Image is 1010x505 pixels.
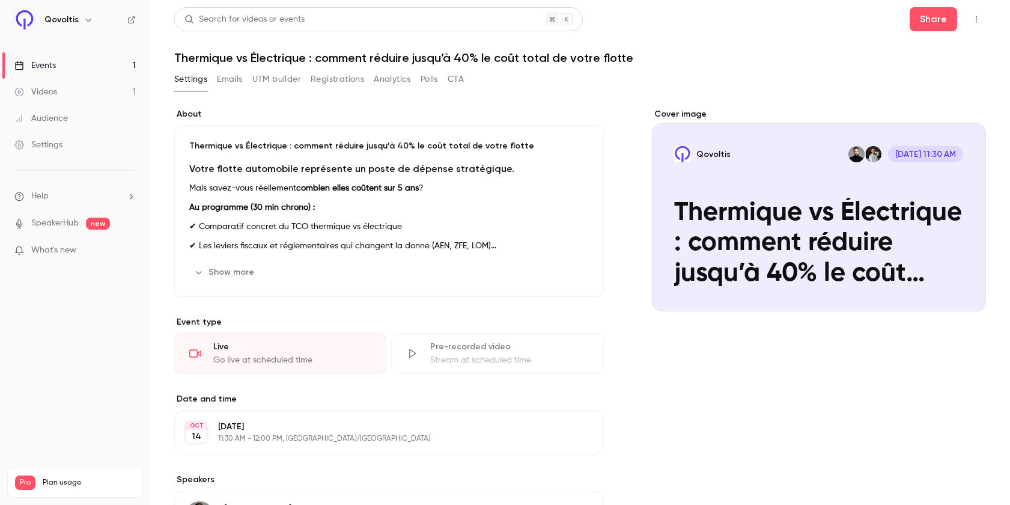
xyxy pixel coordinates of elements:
[14,112,68,124] div: Audience
[14,139,62,151] div: Settings
[448,70,464,89] button: CTA
[189,163,514,174] strong: Votre flotte automobile représente un poste de dépense stratégique.
[43,478,135,488] span: Plan usage
[218,434,540,444] p: 11:30 AM - 12:00 PM, [GEOGRAPHIC_DATA]/[GEOGRAPHIC_DATA]
[213,341,371,353] div: Live
[14,60,56,72] div: Events
[252,70,301,89] button: UTM builder
[174,316,604,328] p: Event type
[189,140,589,152] p: Thermique vs Électrique : comment réduire jusqu’à 40% le coût total de votre flotte
[910,7,957,31] button: Share
[14,86,57,98] div: Videos
[184,13,305,26] div: Search for videos or events
[174,50,986,65] h1: Thermique vs Électrique : comment réduire jusqu’à 40% le coût total de votre flotte
[421,70,438,89] button: Polls
[430,354,588,366] div: Stream at scheduled time
[44,14,79,26] h6: Qovoltis
[186,421,207,430] div: OCT
[311,70,364,89] button: Registrations
[31,244,76,257] span: What's new
[189,181,589,195] p: Mais savez-vous réellement ?
[174,393,604,405] label: Date and time
[174,70,207,89] button: Settings
[296,184,419,192] strong: combien elles coûtent sur 5 ans
[189,239,589,253] p: ✔ Les leviers fiscaux et réglementaires qui changent la donne (AEN, ZFE, LOM)
[218,421,540,433] p: [DATE]
[430,341,588,353] div: Pre-recorded video
[374,70,411,89] button: Analytics
[15,10,34,29] img: Qovoltis
[174,333,386,374] div: LiveGo live at scheduled time
[174,108,604,120] label: About
[217,70,242,89] button: Emails
[652,108,986,311] section: Cover image
[31,190,49,203] span: Help
[86,218,110,230] span: new
[192,430,201,442] p: 14
[15,476,35,490] span: Pro
[174,474,604,486] label: Speakers
[652,108,986,120] label: Cover image
[213,354,371,366] div: Go live at scheduled time
[189,203,315,212] strong: Au programme (30 min chrono) :
[189,263,261,282] button: Show more
[14,190,136,203] li: help-dropdown-opener
[391,333,603,374] div: Pre-recorded videoStream at scheduled time
[31,217,79,230] a: SpeakerHub
[189,219,589,234] p: ✔ Comparatif concret du TCO thermique vs électrique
